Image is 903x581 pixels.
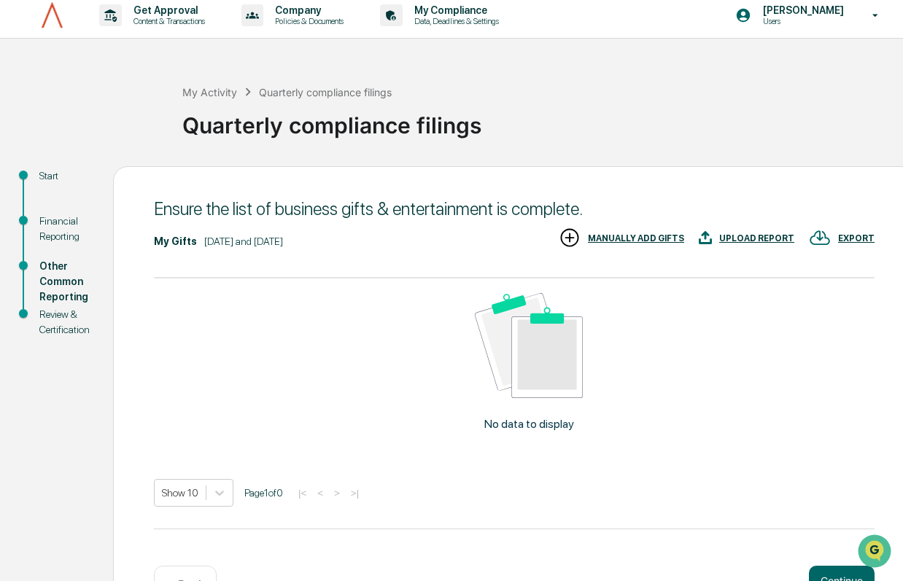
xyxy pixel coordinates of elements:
[106,185,117,197] div: 🗄️
[154,235,197,247] div: My Gifts
[751,4,851,16] p: [PERSON_NAME]
[263,4,351,16] p: Company
[559,227,581,249] img: MANUALLY ADD GIFTS
[50,126,185,138] div: We're available if you need us!
[15,31,266,54] p: How can we help?
[699,227,712,249] img: UPLOAD REPORT
[330,487,344,499] button: >
[29,211,92,226] span: Data Lookup
[313,487,328,499] button: <
[244,487,283,499] span: Page 1 of 0
[182,86,237,98] div: My Activity
[182,101,896,139] div: Quarterly compliance filings
[588,233,684,243] div: MANUALLY ADD GIFTS
[100,178,187,204] a: 🗄️Attestations
[838,233,875,243] div: EXPORT
[294,487,311,499] button: |<
[809,227,831,249] img: EXPORT
[751,16,851,26] p: Users
[9,178,100,204] a: 🖐️Preclearance
[39,307,90,338] div: Review & Certification
[856,533,896,572] iframe: Open customer support
[484,417,574,431] p: No data to display
[259,86,392,98] div: Quarterly compliance filings
[39,259,90,305] div: Other Common Reporting
[263,16,351,26] p: Policies & Documents
[403,4,506,16] p: My Compliance
[346,487,363,499] button: >|
[122,16,212,26] p: Content & Transactions
[15,185,26,197] div: 🖐️
[120,184,181,198] span: Attestations
[103,246,177,258] a: Powered byPylon
[39,214,90,244] div: Financial Reporting
[403,16,506,26] p: Data, Deadlines & Settings
[39,168,90,184] div: Start
[15,213,26,225] div: 🔎
[15,112,41,138] img: 1746055101610-c473b297-6a78-478c-a979-82029cc54cd1
[475,293,583,399] img: No data
[145,247,177,258] span: Pylon
[248,116,266,133] button: Start new chat
[29,184,94,198] span: Preclearance
[204,235,283,247] div: [DATE] and [DATE]
[9,206,98,232] a: 🔎Data Lookup
[719,233,794,243] div: UPLOAD REPORT
[122,4,212,16] p: Get Approval
[154,198,875,219] div: Ensure the list of business gifts & entertainment is complete.
[35,1,70,30] img: logo
[50,112,239,126] div: Start new chat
